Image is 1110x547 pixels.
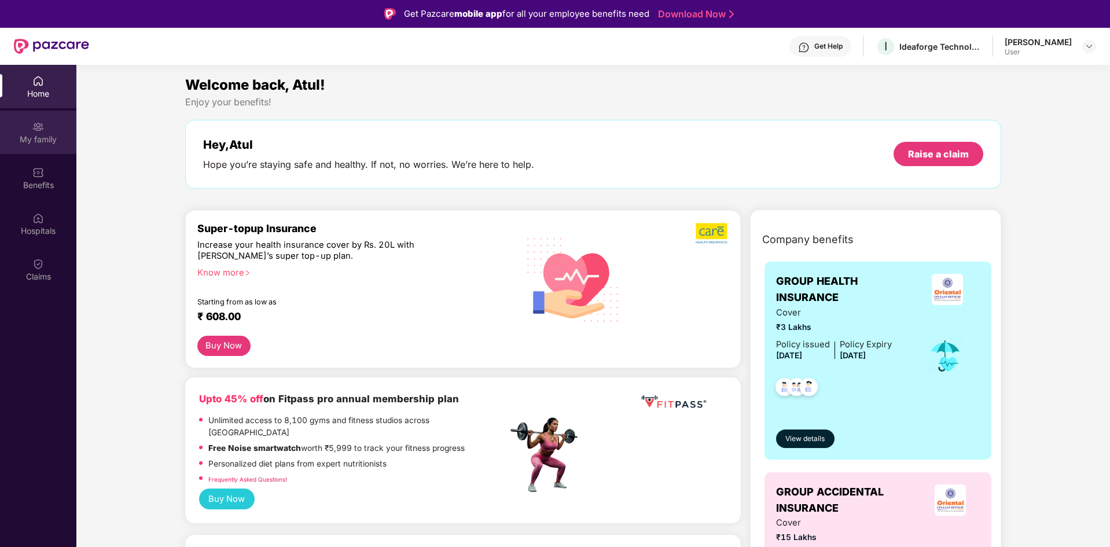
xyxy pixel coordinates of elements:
[840,351,866,360] span: [DATE]
[639,391,708,413] img: fppp.png
[454,8,502,19] strong: mobile app
[658,8,730,20] a: Download Now
[32,258,44,270] img: svg+xml;base64,PHN2ZyBpZD0iQ2xhaW0iIHhtbG5zPSJodHRwOi8vd3d3LnczLm9yZy8yMDAwL3N2ZyIgd2lkdGg9IjIwIi...
[770,375,799,403] img: svg+xml;base64,PHN2ZyB4bWxucz0iaHR0cDovL3d3dy53My5vcmcvMjAwMC9zdmciIHdpZHRoPSI0OC45NDMiIGhlaWdodD...
[507,414,588,495] img: fpp.png
[197,298,458,306] div: Starting from as low as
[197,267,501,276] div: Know more
[696,222,729,244] img: b5dec4f62d2307b9de63beb79f102df3.png
[197,336,251,356] button: Buy Now
[197,222,508,234] div: Super-topup Insurance
[776,531,892,544] span: ₹15 Lakhs
[782,375,811,403] img: svg+xml;base64,PHN2ZyB4bWxucz0iaHR0cDovL3d3dy53My5vcmcvMjAwMC9zdmciIHdpZHRoPSI0OC45MTUiIGhlaWdodD...
[729,8,734,20] img: Stroke
[776,429,835,448] button: View details
[208,458,387,471] p: Personalized diet plans from expert nutritionists
[203,159,534,171] div: Hope you’re staying safe and healthy. If not, no worries. We’re here to help.
[762,232,854,248] span: Company benefits
[927,337,964,375] img: icon
[244,270,251,276] span: right
[776,351,802,360] span: [DATE]
[404,7,649,21] div: Get Pazcare for all your employee benefits need
[518,223,628,335] img: svg+xml;base64,PHN2ZyB4bWxucz0iaHR0cDovL3d3dy53My5vcmcvMjAwMC9zdmciIHhtbG5zOnhsaW5rPSJodHRwOi8vd3...
[785,434,825,445] span: View details
[1005,36,1072,47] div: [PERSON_NAME]
[32,121,44,133] img: svg+xml;base64,PHN2ZyB3aWR0aD0iMjAiIGhlaWdodD0iMjAiIHZpZXdCb3g9IjAgMCAyMCAyMCIgZmlsbD0ibm9uZSIgeG...
[1005,47,1072,57] div: User
[197,310,496,324] div: ₹ 608.00
[185,96,1002,108] div: Enjoy your benefits!
[776,338,830,351] div: Policy issued
[208,443,301,453] strong: Free Noise smartwatch
[199,393,459,405] b: on Fitpass pro annual membership plan
[32,167,44,178] img: svg+xml;base64,PHN2ZyBpZD0iQmVuZWZpdHMiIHhtbG5zPSJodHRwOi8vd3d3LnczLm9yZy8yMDAwL3N2ZyIgd2lkdGg9Ij...
[197,240,457,262] div: Increase your health insurance cover by Rs. 20L with [PERSON_NAME]’s super top-up plan.
[798,42,810,53] img: svg+xml;base64,PHN2ZyBpZD0iSGVscC0zMngzMiIgeG1sbnM9Imh0dHA6Ly93d3cudzMub3JnLzIwMDAvc3ZnIiB3aWR0aD...
[776,484,921,517] span: GROUP ACCIDENTAL INSURANCE
[32,75,44,87] img: svg+xml;base64,PHN2ZyBpZD0iSG9tZSIgeG1sbnM9Imh0dHA6Ly93d3cudzMub3JnLzIwMDAvc3ZnIiB3aWR0aD0iMjAiIG...
[185,76,325,93] span: Welcome back, Atul!
[1085,42,1094,51] img: svg+xml;base64,PHN2ZyBpZD0iRHJvcGRvd24tMzJ4MzIiIHhtbG5zPSJodHRwOi8vd3d3LnczLm9yZy8yMDAwL3N2ZyIgd2...
[199,393,263,405] b: Upto 45% off
[935,484,966,516] img: insurerLogo
[208,476,287,483] a: Frequently Asked Questions!
[384,8,396,20] img: Logo
[776,273,914,306] span: GROUP HEALTH INSURANCE
[208,442,465,455] p: worth ₹5,999 to track your fitness progress
[776,306,892,320] span: Cover
[814,42,843,51] div: Get Help
[840,338,892,351] div: Policy Expiry
[208,414,507,439] p: Unlimited access to 8,100 gyms and fitness studios across [GEOGRAPHIC_DATA]
[203,138,534,152] div: Hey, Atul
[32,212,44,224] img: svg+xml;base64,PHN2ZyBpZD0iSG9zcGl0YWxzIiB4bWxucz0iaHR0cDovL3d3dy53My5vcmcvMjAwMC9zdmciIHdpZHRoPS...
[908,148,969,160] div: Raise a claim
[932,274,963,305] img: insurerLogo
[14,39,89,54] img: New Pazcare Logo
[776,321,892,334] span: ₹3 Lakhs
[899,41,980,52] div: Ideaforge Technology Ltd
[199,489,255,510] button: Buy Now
[776,516,892,530] span: Cover
[884,39,887,53] span: I
[795,375,823,403] img: svg+xml;base64,PHN2ZyB4bWxucz0iaHR0cDovL3d3dy53My5vcmcvMjAwMC9zdmciIHdpZHRoPSI0OC45NDMiIGhlaWdodD...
